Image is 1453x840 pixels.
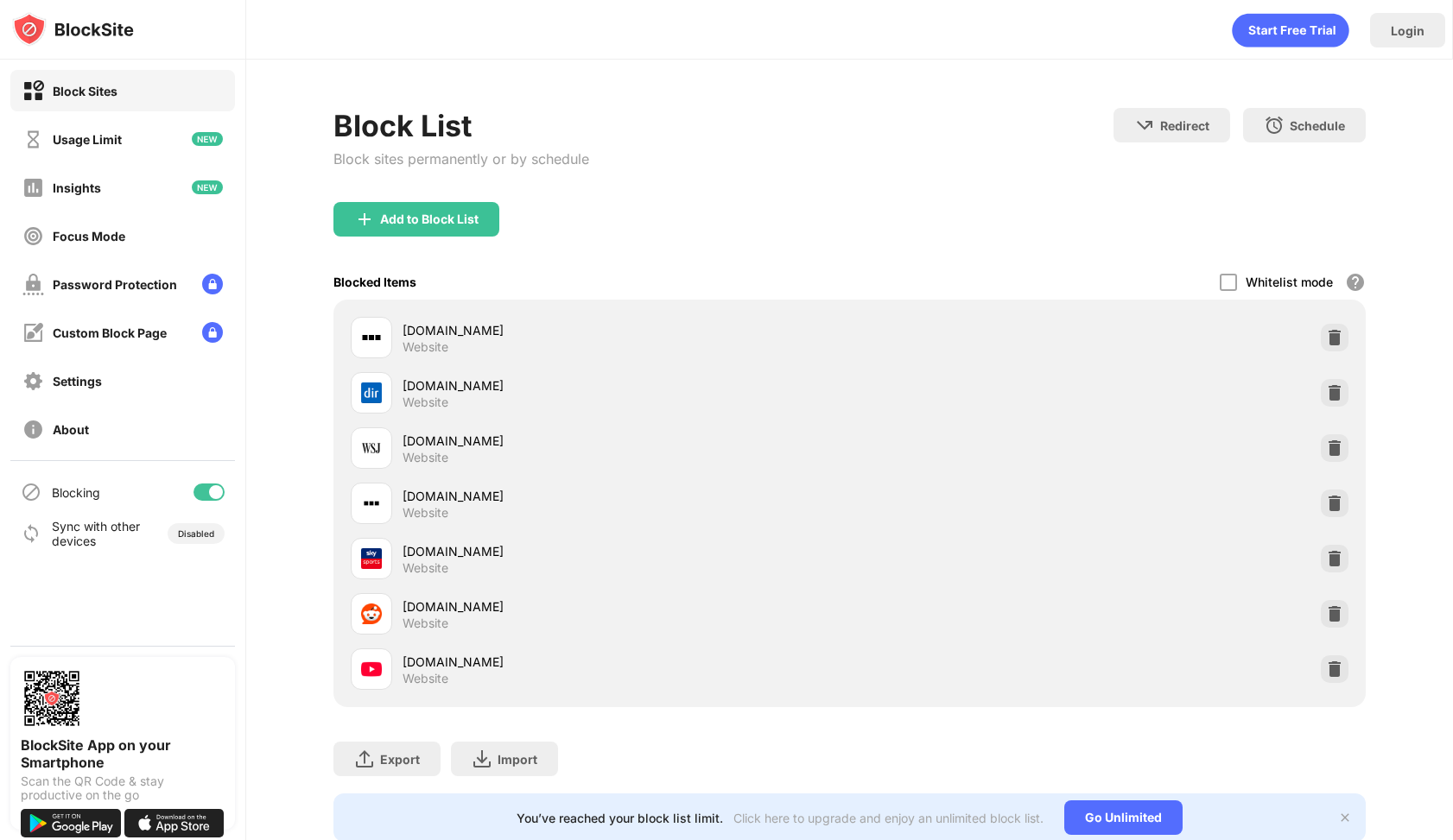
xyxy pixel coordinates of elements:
div: Scan the QR Code & stay productive on the go [21,774,225,802]
div: Usage Limit [53,132,122,147]
img: customize-block-page-off.svg [22,322,44,344]
div: Whitelist mode [1246,275,1333,289]
div: [DOMAIN_NAME] [403,542,850,560]
div: [DOMAIN_NAME] [403,653,850,671]
img: favicons [361,548,382,569]
div: Go Unlimited [1064,800,1183,835]
img: time-usage-off.svg [22,129,44,150]
div: [DOMAIN_NAME] [403,321,850,339]
div: Sync with other devices [52,519,141,548]
div: Export [380,752,420,767]
div: [DOMAIN_NAME] [403,597,850,616]
div: Website [403,560,448,576]
div: Login [1391,23,1424,38]
div: Click here to upgrade and enjoy an unlimited block list. [733,811,1044,825]
img: get-it-on-google-play.svg [21,809,121,837]
img: options-page-qr-code.png [21,667,83,729]
div: Blocking [52,485,100,500]
div: Add to Block List [380,212,479,226]
img: lock-menu.svg [202,274,223,294]
div: Block List [333,108,589,143]
div: Schedule [1290,118,1345,133]
div: animation [1232,13,1349,47]
div: Website [403,450,448,465]
div: Focus Mode [53,229,125,243]
div: Website [403,339,448,355]
img: about-off.svg [22,419,44,440]
div: Custom Block Page [53,325,167,340]
div: BlockSite App on your Smartphone [21,736,225,771]
div: Block Sites [53,84,117,98]
img: lock-menu.svg [202,322,223,343]
img: favicons [361,438,382,458]
img: new-icon.svg [192,132,223,146]
div: [DOMAIN_NAME] [403,487,850,505]
div: Blocked Items [333,275,416,289]
img: password-protection-off.svg [22,274,44,295]
div: Disabled [178,528,214,539]
img: x-button.svg [1338,811,1352,824]
div: Import [498,752,537,767]
img: favicons [361,659,382,679]
div: Website [403,395,448,410]
div: Website [403,671,448,686]
img: logo-blocksite.svg [12,12,134,47]
div: Website [403,505,448,521]
img: download-on-the-app-store.svg [124,809,225,837]
div: Website [403,616,448,631]
div: Insights [53,180,101,195]
div: Redirect [1160,118,1209,133]
img: favicons [361,603,382,624]
img: favicons [361,382,382,403]
img: new-icon.svg [192,180,223,194]
img: insights-off.svg [22,177,44,199]
div: Password Protection [53,277,177,292]
img: settings-off.svg [22,370,44,392]
div: About [53,422,89,437]
img: favicons [361,493,382,514]
div: Block sites permanently or by schedule [333,150,589,167]
img: focus-off.svg [22,225,44,247]
img: sync-icon.svg [21,523,41,544]
div: [DOMAIN_NAME] [403,376,850,395]
div: [DOMAIN_NAME] [403,432,850,450]
img: favicons [361,327,382,348]
div: Settings [53,374,102,388]
img: blocking-icon.svg [21,482,41,502]
img: block-on.svg [22,80,44,102]
div: You’ve reached your block list limit. [517,811,723,825]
